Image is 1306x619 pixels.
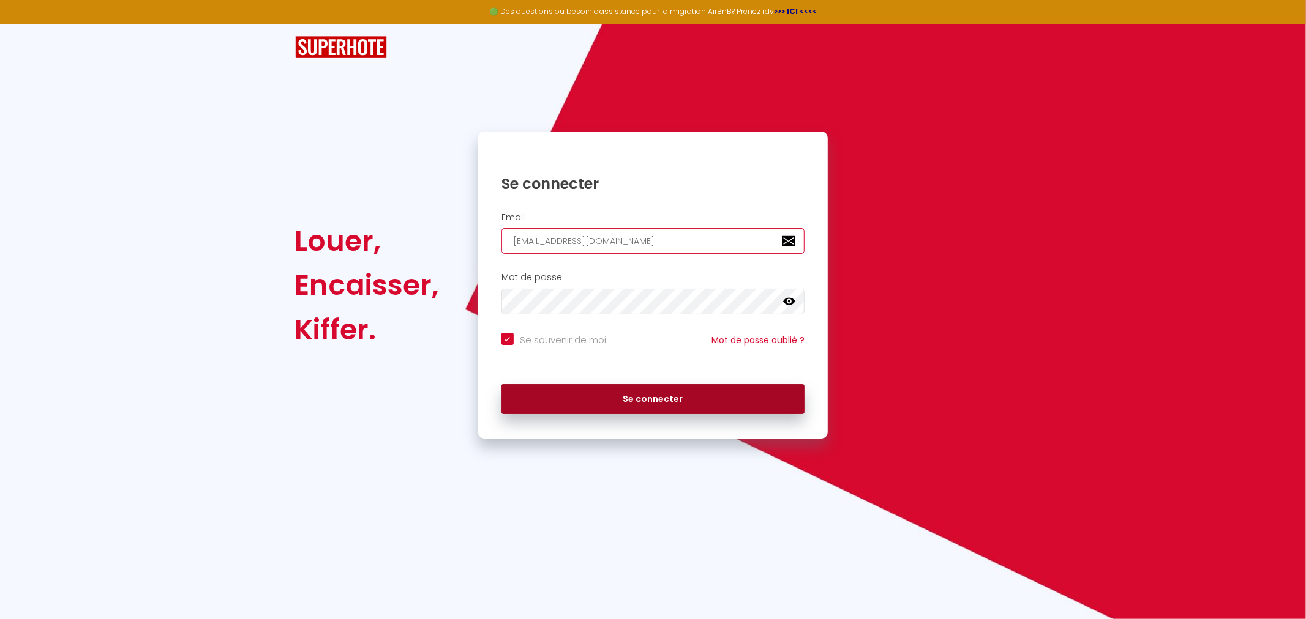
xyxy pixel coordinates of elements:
h2: Email [501,212,805,223]
a: Mot de passe oublié ? [711,334,805,346]
button: Se connecter [501,384,805,415]
div: Encaisser, [295,263,440,307]
input: Ton Email [501,228,805,254]
div: Louer, [295,219,440,263]
img: SuperHote logo [295,36,387,59]
h2: Mot de passe [501,272,805,283]
div: Kiffer. [295,308,440,352]
a: >>> ICI <<<< [774,6,817,17]
h1: Se connecter [501,174,805,193]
